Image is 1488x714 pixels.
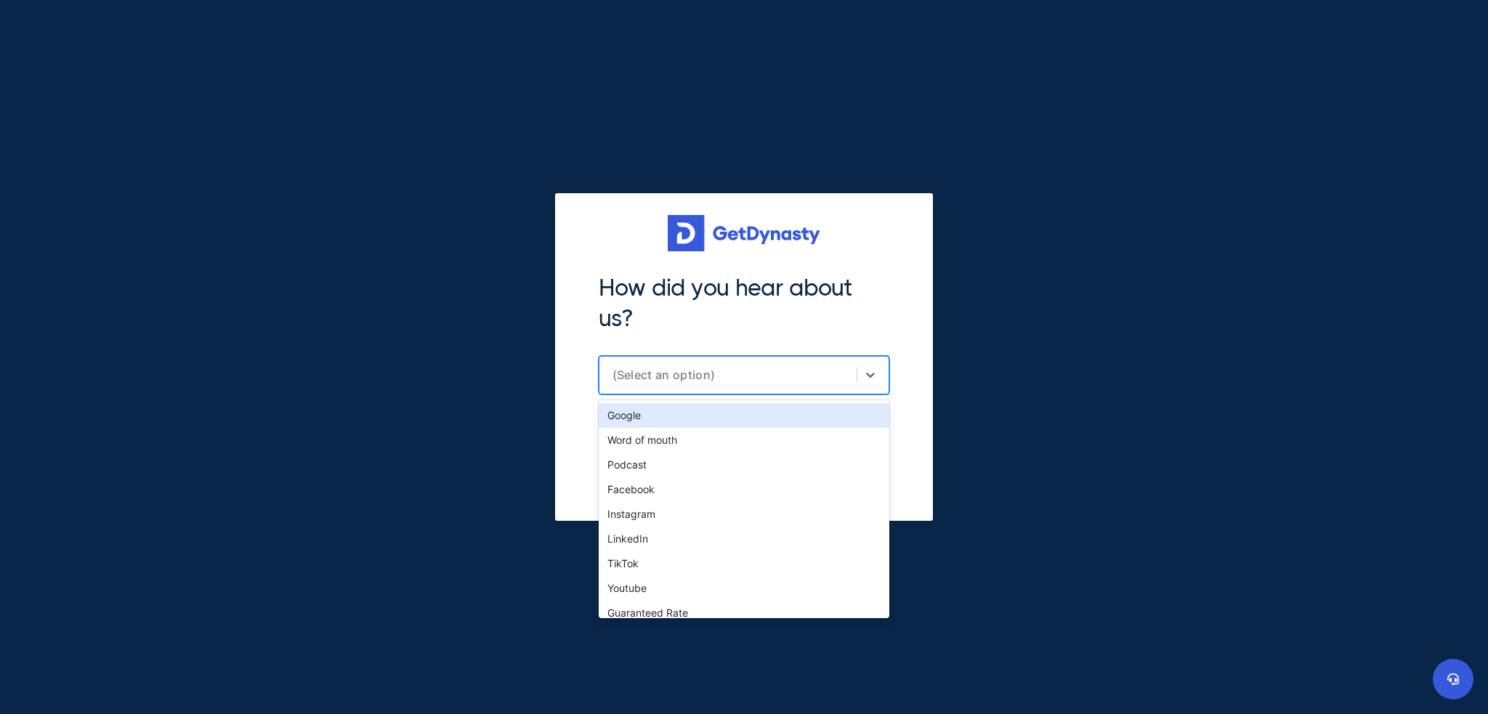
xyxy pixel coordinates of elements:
[599,527,889,551] div: LinkedIn
[599,477,889,502] div: Facebook
[599,453,889,477] div: Podcast
[599,273,889,333] div: How did you hear about us?
[599,403,889,428] div: Google
[599,428,889,453] div: Word of mouth
[668,215,820,251] img: Get started for free with Dynasty Trust Company
[612,368,849,382] div: (Select an option)
[599,601,889,625] div: Guaranteed Rate
[599,551,889,576] div: TikTok
[599,502,889,527] div: Instagram
[599,576,889,601] div: Youtube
